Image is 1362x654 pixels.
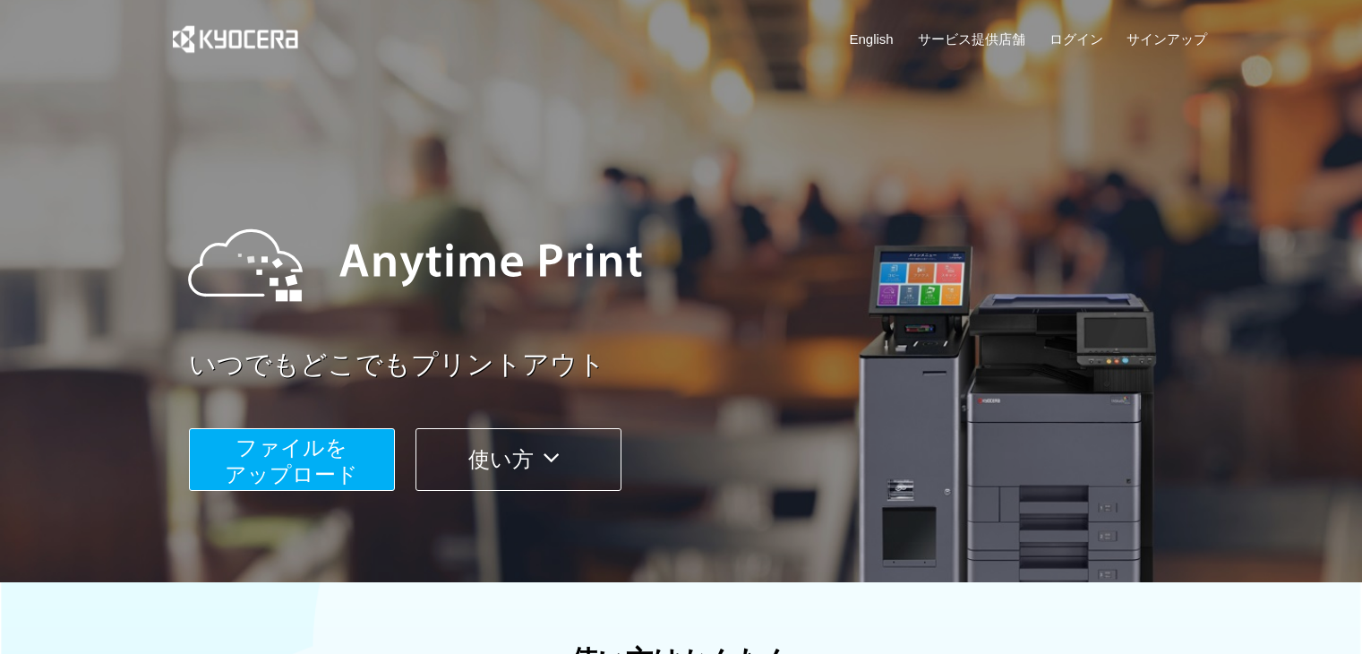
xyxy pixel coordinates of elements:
[1049,30,1103,48] a: ログイン
[225,435,358,486] span: ファイルを ​​アップロード
[850,30,894,48] a: English
[1126,30,1207,48] a: サインアップ
[415,428,621,491] button: 使い方
[189,428,395,491] button: ファイルを​​アップロード
[189,346,1219,384] a: いつでもどこでもプリントアウト
[918,30,1025,48] a: サービス提供店舗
